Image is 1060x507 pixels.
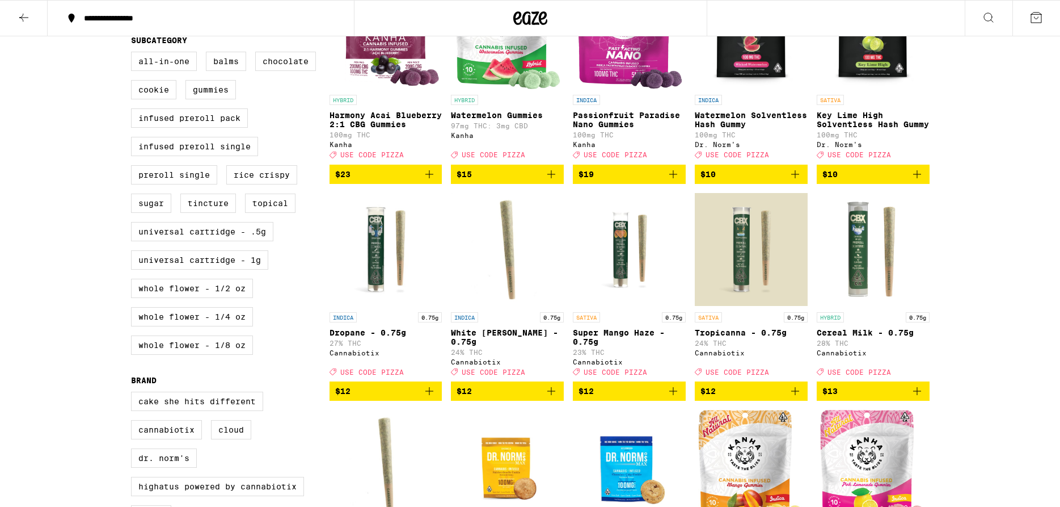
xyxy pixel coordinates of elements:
button: Add to bag [330,165,442,184]
img: Cannabiotix - Cereal Milk - 0.75g [817,193,930,307]
p: 23% THC [573,349,686,356]
p: SATIVA [695,312,722,322]
p: 24% THC [451,349,564,356]
a: Open page for Tropicanna - 0.75g from Cannabiotix [695,193,808,382]
p: Key Lime High Solventless Hash Gummy [817,111,930,129]
label: Cookie [131,80,176,99]
a: Open page for Dropane - 0.75g from Cannabiotix [330,193,442,382]
p: HYBRID [330,95,357,105]
div: Cannabiotix [695,349,808,357]
div: Kanha [330,141,442,148]
p: Cereal Milk - 0.75g [817,328,930,337]
div: Kanha [573,141,686,148]
label: Whole Flower - 1/2 oz [131,279,253,298]
div: Cannabiotix [573,358,686,366]
img: Cannabiotix - Dropane - 0.75g [330,193,442,307]
span: USE CODE PIZZA [462,152,525,159]
span: USE CODE PIZZA [827,368,891,376]
p: 28% THC [817,340,930,347]
div: Dr. Norm's [817,141,930,148]
span: $12 [335,387,350,396]
label: Cloud [211,420,251,439]
p: Passionfruit Paradise Nano Gummies [573,111,686,129]
label: Highatus Powered by Cannabiotix [131,477,304,496]
legend: Subcategory [131,36,187,45]
p: 97mg THC: 3mg CBD [451,122,564,129]
label: Universal Cartridge - .5g [131,222,273,241]
span: USE CODE PIZZA [462,368,525,376]
p: SATIVA [817,95,844,105]
span: $19 [578,170,594,179]
label: Infused Preroll Single [131,137,258,156]
p: 100mg THC [573,131,686,139]
span: $12 [700,387,716,396]
p: 100mg THC [817,131,930,139]
img: Cannabiotix - Super Mango Haze - 0.75g [573,193,686,307]
p: 0.75g [418,312,442,322]
p: Harmony Acai Blueberry 2:1 CBG Gummies [330,111,442,129]
p: INDICA [451,312,478,322]
button: Add to bag [451,165,564,184]
span: USE CODE PIZZA [340,368,404,376]
label: Balms [206,52,246,71]
span: $10 [700,170,716,179]
span: $12 [457,387,472,396]
button: Add to bag [330,382,442,401]
button: Add to bag [451,382,564,401]
p: 0.75g [784,312,808,322]
p: 100mg THC [330,131,442,139]
p: 0.75g [906,312,930,322]
p: 100mg THC [695,131,808,139]
p: Watermelon Solventless Hash Gummy [695,111,808,129]
span: USE CODE PIZZA [706,368,769,376]
a: Open page for Cereal Milk - 0.75g from Cannabiotix [817,193,930,382]
span: USE CODE PIZZA [827,152,891,159]
img: Cannabiotix - White Walker OG - 0.75g [451,193,564,307]
label: Tincture [180,194,236,213]
p: SATIVA [573,312,600,322]
p: Super Mango Haze - 0.75g [573,328,686,346]
button: Add to bag [817,165,930,184]
label: All-In-One [131,52,197,71]
div: Cannabiotix [451,358,564,366]
span: $12 [578,387,594,396]
label: Infused Preroll Pack [131,108,248,128]
p: INDICA [573,95,600,105]
button: Add to bag [817,382,930,401]
span: USE CODE PIZZA [706,152,769,159]
p: 24% THC [695,340,808,347]
p: Tropicanna - 0.75g [695,328,808,337]
div: Cannabiotix [817,349,930,357]
label: Sugar [131,194,171,213]
div: Dr. Norm's [695,141,808,148]
div: Cannabiotix [330,349,442,357]
span: $10 [822,170,838,179]
button: Add to bag [695,382,808,401]
p: 27% THC [330,340,442,347]
legend: Brand [131,376,157,385]
a: Open page for White Walker OG - 0.75g from Cannabiotix [451,193,564,382]
p: Watermelon Gummies [451,111,564,120]
span: USE CODE PIZZA [340,152,404,159]
div: Kanha [451,132,564,139]
img: Cannabiotix - Tropicanna - 0.75g [695,193,808,307]
p: HYBRID [451,95,478,105]
label: Whole Flower - 1/4 oz [131,307,253,326]
label: Chocolate [255,52,316,71]
span: $23 [335,170,350,179]
label: Cannabiotix [131,420,202,439]
span: $15 [457,170,472,179]
label: Universal Cartridge - 1g [131,250,268,270]
p: 0.75g [662,312,686,322]
p: 0.75g [540,312,564,322]
button: Add to bag [573,165,686,184]
p: Dropane - 0.75g [330,328,442,337]
button: Add to bag [573,382,686,401]
label: Gummies [185,80,236,99]
label: Dr. Norm's [131,449,197,468]
p: INDICA [695,95,722,105]
p: HYBRID [817,312,844,322]
button: Add to bag [695,165,808,184]
label: Rice Crispy [226,165,297,185]
label: Topical [245,194,295,213]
